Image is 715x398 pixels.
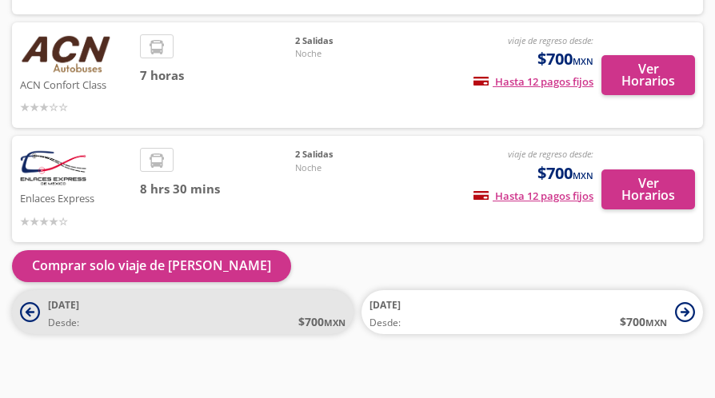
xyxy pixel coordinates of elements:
span: 2 Salidas [295,34,407,48]
p: ACN Confort Class [20,74,132,94]
span: Noche [295,161,407,175]
span: 7 horas [140,66,295,85]
img: ACN Confort Class [20,34,111,74]
span: Hasta 12 pagos fijos [473,74,593,89]
button: Comprar solo viaje de [PERSON_NAME] [12,250,291,282]
img: Enlaces Express [20,148,86,188]
small: MXN [324,316,346,328]
small: MXN [645,316,667,328]
span: Desde: [369,316,401,330]
span: Noche [295,47,407,61]
span: [DATE] [369,298,401,312]
button: Ver Horarios [601,169,695,209]
span: 8 hrs 30 mins [140,180,295,198]
span: Hasta 12 pagos fijos [473,189,593,203]
span: $ 700 [620,313,667,330]
span: 2 Salidas [295,148,407,161]
button: Ver Horarios [601,55,695,95]
span: Desde: [48,316,79,330]
span: [DATE] [48,298,79,312]
p: Enlaces Express [20,188,132,207]
button: [DATE]Desde:$700MXN [361,290,703,334]
span: $ 700 [298,313,346,330]
small: MXN [573,169,593,181]
span: $700 [537,161,593,185]
small: MXN [573,55,593,67]
button: [DATE]Desde:$700MXN [12,290,354,334]
span: $700 [537,47,593,71]
em: viaje de regreso desde: [508,34,593,46]
em: viaje de regreso desde: [508,148,593,160]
